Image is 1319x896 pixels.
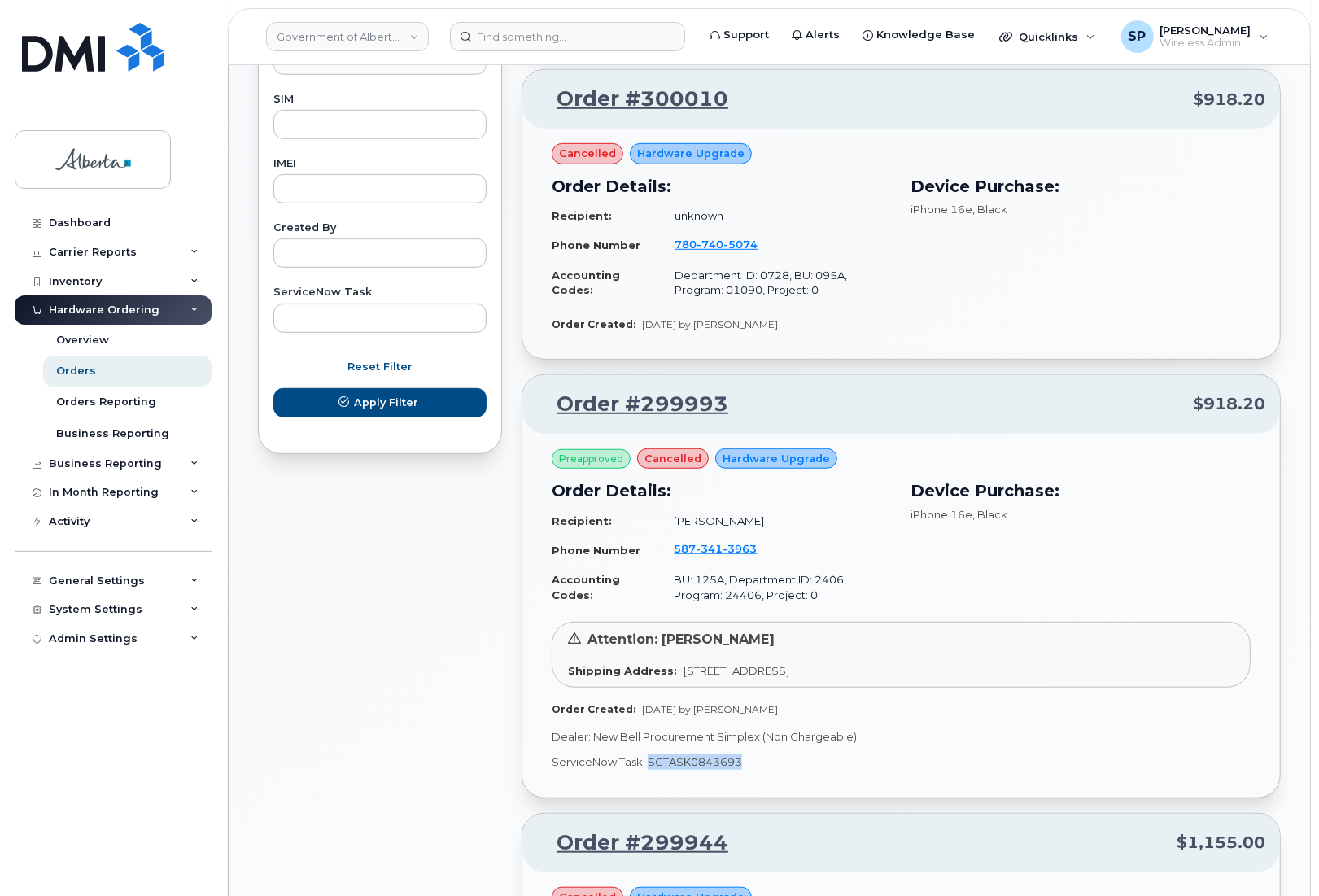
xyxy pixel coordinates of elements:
[552,318,635,330] strong: Order Created:
[675,542,777,555] a: 5873413963
[552,209,612,222] strong: Recipient:
[559,452,623,466] span: Preapproved
[552,729,1251,745] p: Dealer: New Bell Procurement Simplex (Non Chargeable)
[552,479,892,503] h3: Order Details:
[273,94,487,105] label: SIM
[537,85,728,114] a: Order #300010
[266,22,429,51] a: Government of Alberta (GOA)
[644,451,701,466] span: cancelled
[1160,37,1251,50] span: Wireless Admin
[780,19,851,51] a: Alerts
[723,238,758,251] span: 5074
[851,19,986,51] a: Knowledge Base
[973,508,1008,521] span: , Black
[723,542,758,555] span: 3963
[911,203,973,216] span: iPhone 16e
[273,388,487,417] button: Apply Filter
[1160,24,1251,37] span: [PERSON_NAME]
[354,395,418,410] span: Apply Filter
[552,703,635,715] strong: Order Created:
[552,573,620,601] strong: Accounting Codes:
[911,508,973,521] span: iPhone 16e
[660,507,892,535] td: [PERSON_NAME]
[552,754,1251,770] p: ServiceNow Task: SCTASK0843693
[552,238,640,251] strong: Phone Number
[911,174,1251,199] h3: Device Purchase:
[1177,831,1265,854] span: $1,155.00
[973,203,1008,216] span: , Black
[698,19,780,51] a: Support
[552,514,612,527] strong: Recipient:
[1129,27,1146,46] span: SP
[675,238,758,251] span: 780
[675,542,758,555] span: 587
[1193,88,1265,111] span: $918.20
[568,664,677,677] strong: Shipping Address:
[273,352,487,382] button: Reset Filter
[559,146,616,161] span: cancelled
[806,27,840,43] span: Alerts
[988,20,1107,53] div: Quicklinks
[911,479,1251,503] h3: Device Purchase:
[552,174,892,199] h3: Order Details:
[723,27,769,43] span: Support
[552,544,640,557] strong: Phone Number
[273,287,487,298] label: ServiceNow Task
[637,146,745,161] span: Hardware Upgrade
[347,359,413,374] span: Reset Filter
[642,318,778,330] span: [DATE] by [PERSON_NAME]
[697,542,723,555] span: 341
[675,238,777,251] a: 7807405074
[684,664,789,677] span: [STREET_ADDRESS]
[723,451,830,466] span: Hardware Upgrade
[450,22,685,51] input: Find something...
[552,269,620,297] strong: Accounting Codes:
[660,566,892,609] td: BU: 125A, Department ID: 2406, Program: 24406, Project: 0
[697,238,723,251] span: 740
[1019,30,1078,43] span: Quicklinks
[1110,20,1280,53] div: Susannah Parlee
[876,27,975,43] span: Knowledge Base
[642,703,778,715] span: [DATE] by [PERSON_NAME]
[273,223,487,234] label: Created By
[660,202,891,230] td: unknown
[1193,392,1265,416] span: $918.20
[537,828,728,858] a: Order #299944
[537,390,728,419] a: Order #299993
[587,632,775,647] span: Attention: [PERSON_NAME]
[660,261,891,304] td: Department ID: 0728, BU: 095A, Program: 01090, Project: 0
[273,159,487,169] label: IMEI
